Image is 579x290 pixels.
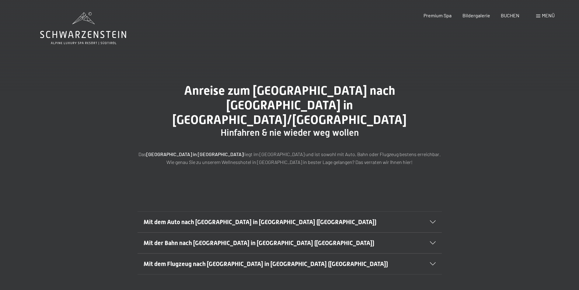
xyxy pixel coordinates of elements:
[144,260,388,268] span: Mit dem Flugzeug nach [GEOGRAPHIC_DATA] in [GEOGRAPHIC_DATA] ([GEOGRAPHIC_DATA])
[138,150,442,166] p: Das liegt im [GEOGRAPHIC_DATA] und ist sowohl mit Auto, Bahn oder Flugzeug bestens erreichbar. Wi...
[501,12,519,18] a: BUCHEN
[173,84,406,127] span: Anreise zum [GEOGRAPHIC_DATA] nach [GEOGRAPHIC_DATA] in [GEOGRAPHIC_DATA]/[GEOGRAPHIC_DATA]
[462,12,490,18] a: Bildergalerie
[221,127,359,138] span: Hinfahren & nie wieder weg wollen
[542,12,555,18] span: Menü
[144,218,376,226] span: Mit dem Auto nach [GEOGRAPHIC_DATA] in [GEOGRAPHIC_DATA] ([GEOGRAPHIC_DATA])
[424,12,452,18] a: Premium Spa
[146,151,243,157] strong: [GEOGRAPHIC_DATA] in [GEOGRAPHIC_DATA]
[144,239,374,247] span: Mit der Bahn nach [GEOGRAPHIC_DATA] in [GEOGRAPHIC_DATA] ([GEOGRAPHIC_DATA])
